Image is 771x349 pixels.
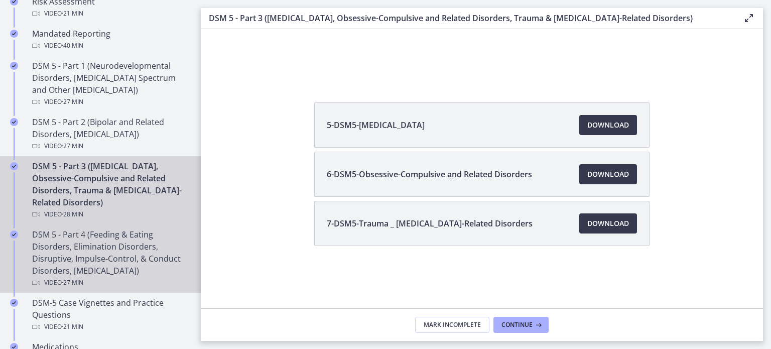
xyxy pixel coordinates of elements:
[32,140,189,152] div: Video
[201,29,763,79] iframe: Video Lesson
[10,30,18,38] i: Completed
[587,119,629,131] span: Download
[62,40,83,52] span: · 40 min
[493,317,549,333] button: Continue
[62,140,83,152] span: · 27 min
[32,96,189,108] div: Video
[32,228,189,289] div: DSM 5 - Part 4 (Feeding & Eating Disorders, Elimination Disorders, Disruptive, Impulse-Control, &...
[62,277,83,289] span: · 27 min
[415,317,489,333] button: Mark Incomplete
[209,12,727,24] h3: DSM 5 - Part 3 ([MEDICAL_DATA], Obsessive-Compulsive and Related Disorders, Trauma & [MEDICAL_DAT...
[32,277,189,289] div: Video
[62,96,83,108] span: · 27 min
[32,297,189,333] div: DSM-5 Case Vignettes and Practice Questions
[32,160,189,220] div: DSM 5 - Part 3 ([MEDICAL_DATA], Obsessive-Compulsive and Related Disorders, Trauma & [MEDICAL_DAT...
[10,162,18,170] i: Completed
[10,118,18,126] i: Completed
[62,321,83,333] span: · 21 min
[579,115,637,135] a: Download
[424,321,481,329] span: Mark Incomplete
[32,60,189,108] div: DSM 5 - Part 1 (Neurodevelopmental Disorders, [MEDICAL_DATA] Spectrum and Other [MEDICAL_DATA])
[10,299,18,307] i: Completed
[501,321,533,329] span: Continue
[327,119,425,131] span: 5-DSM5-[MEDICAL_DATA]
[62,208,83,220] span: · 28 min
[32,116,189,152] div: DSM 5 - Part 2 (Bipolar and Related Disorders, [MEDICAL_DATA])
[10,230,18,239] i: Completed
[587,168,629,180] span: Download
[32,8,189,20] div: Video
[32,28,189,52] div: Mandated Reporting
[10,62,18,70] i: Completed
[32,208,189,220] div: Video
[62,8,83,20] span: · 21 min
[579,164,637,184] a: Download
[327,217,533,229] span: 7-DSM5-Trauma _ [MEDICAL_DATA]-Related Disorders
[579,213,637,234] a: Download
[327,168,532,180] span: 6-DSM5-Obsessive-Compulsive and Related Disorders
[587,217,629,229] span: Download
[32,321,189,333] div: Video
[32,40,189,52] div: Video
